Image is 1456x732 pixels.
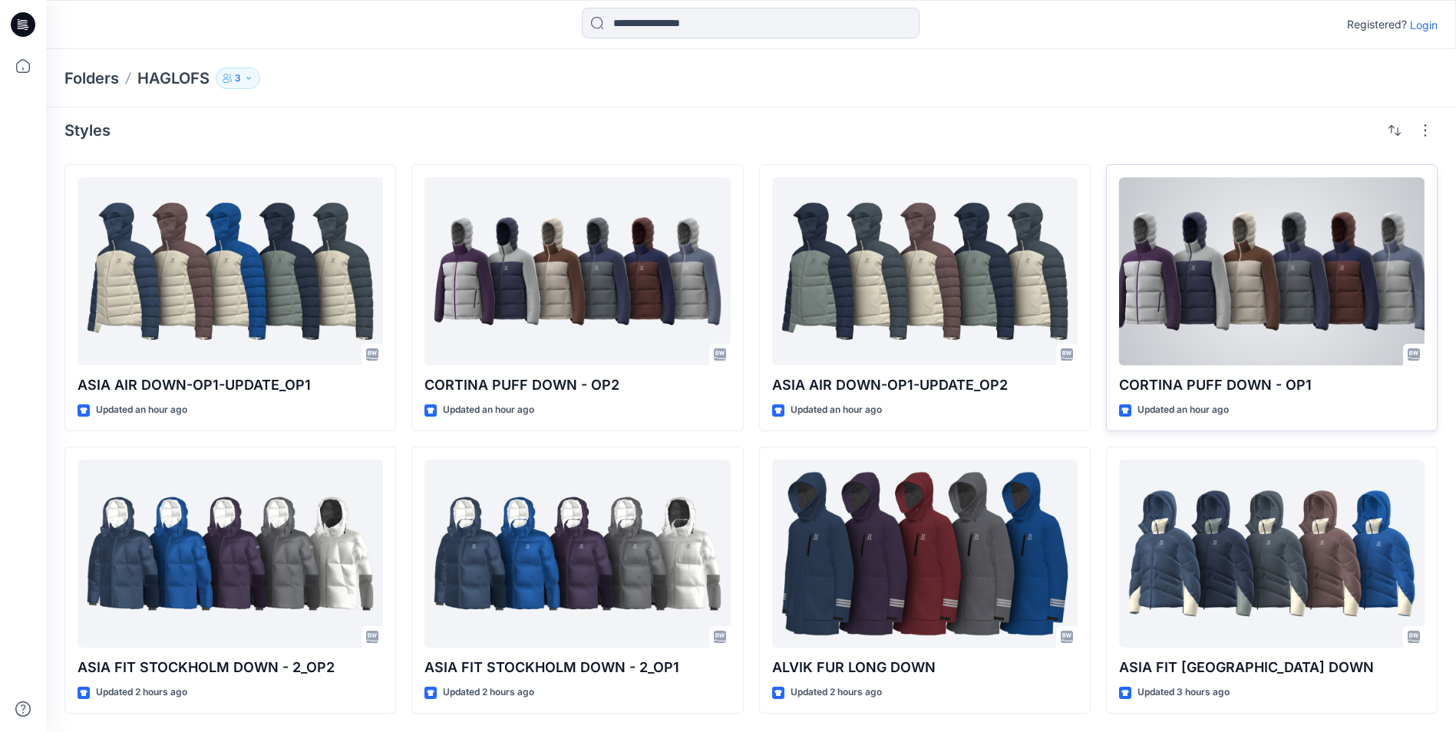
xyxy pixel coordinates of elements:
p: Updated 2 hours ago [96,684,187,701]
a: ALVIK FUR LONG DOWN [772,460,1078,648]
p: ASIA FIT STOCKHOLM DOWN - 2​_OP1 [424,657,730,678]
p: CORTINA PUFF DOWN - OP1 [1119,374,1425,396]
a: ASIA AIR DOWN-OP1-UPDATE_OP1 [78,177,383,365]
a: ASIA AIR DOWN-OP1-UPDATE_OP2 [772,177,1078,365]
a: ASIA FIT STOCKHOLM DOWN - 2​_OP1 [424,460,730,648]
a: Folders [64,68,119,89]
p: Registered? [1347,15,1407,34]
p: ASIA AIR DOWN-OP1-UPDATE_OP2 [772,374,1078,396]
p: ASIA AIR DOWN-OP1-UPDATE_OP1 [78,374,383,396]
p: Login [1410,17,1438,33]
p: Updated 3 hours ago [1137,684,1230,701]
p: ASIA FIT STOCKHOLM DOWN - 2​_OP2 [78,657,383,678]
p: Updated an hour ago [791,402,882,418]
p: ASIA FIT [GEOGRAPHIC_DATA] DOWN [1119,657,1425,678]
a: ASIA FIT STOCKHOLM DOWN [1119,460,1425,648]
a: ASIA FIT STOCKHOLM DOWN - 2​_OP2 [78,460,383,648]
button: 3 [216,68,260,89]
a: CORTINA PUFF DOWN - OP2 [424,177,730,365]
p: HAGLOFS [137,68,210,89]
p: Updated an hour ago [1137,402,1229,418]
h4: Styles [64,121,111,140]
p: ALVIK FUR LONG DOWN [772,657,1078,678]
p: CORTINA PUFF DOWN - OP2 [424,374,730,396]
p: Updated an hour ago [96,402,187,418]
p: Updated 2 hours ago [791,684,882,701]
a: CORTINA PUFF DOWN - OP1 [1119,177,1425,365]
p: Updated 2 hours ago [443,684,534,701]
p: 3 [235,70,241,87]
p: Updated an hour ago [443,402,534,418]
